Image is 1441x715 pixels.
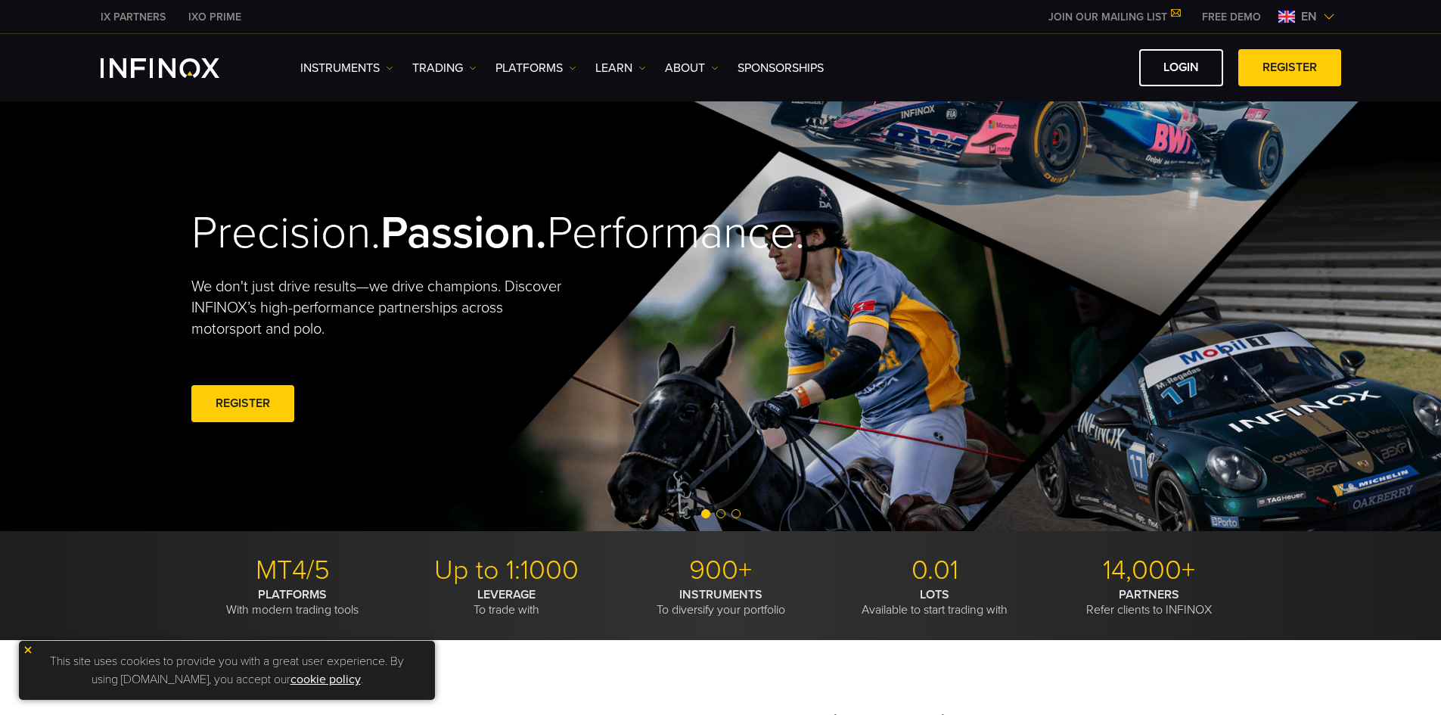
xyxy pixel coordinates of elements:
[177,9,253,25] a: INFINOX
[1139,49,1223,86] a: LOGIN
[495,59,576,77] a: PLATFORMS
[665,59,719,77] a: ABOUT
[191,206,668,261] h2: Precision. Performance.
[191,385,294,422] a: REGISTER
[920,587,949,602] strong: LOTS
[620,587,822,617] p: To diversify your portfolio
[716,509,725,518] span: Go to slide 2
[1119,587,1179,602] strong: PARTNERS
[1048,554,1250,587] p: 14,000+
[191,587,394,617] p: With modern trading tools
[731,509,741,518] span: Go to slide 3
[380,206,547,260] strong: Passion.
[191,554,394,587] p: MT4/5
[679,587,762,602] strong: INSTRUMENTS
[738,59,824,77] a: SPONSORSHIPS
[300,59,393,77] a: Instruments
[834,554,1036,587] p: 0.01
[101,58,255,78] a: INFINOX Logo
[595,59,646,77] a: Learn
[412,59,477,77] a: TRADING
[258,587,327,602] strong: PLATFORMS
[1191,9,1272,25] a: INFINOX MENU
[191,276,573,340] p: We don't just drive results—we drive champions. Discover INFINOX’s high-performance partnerships ...
[1037,11,1191,23] a: JOIN OUR MAILING LIST
[1238,49,1341,86] a: REGISTER
[834,587,1036,617] p: Available to start trading with
[1295,8,1323,26] span: en
[1048,587,1250,617] p: Refer clients to INFINOX
[405,587,608,617] p: To trade with
[701,509,710,518] span: Go to slide 1
[620,554,822,587] p: 900+
[89,9,177,25] a: INFINOX
[23,645,33,655] img: yellow close icon
[26,648,427,692] p: This site uses cookies to provide you with a great user experience. By using [DOMAIN_NAME], you a...
[290,672,361,687] a: cookie policy
[477,587,536,602] strong: LEVERAGE
[405,554,608,587] p: Up to 1:1000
